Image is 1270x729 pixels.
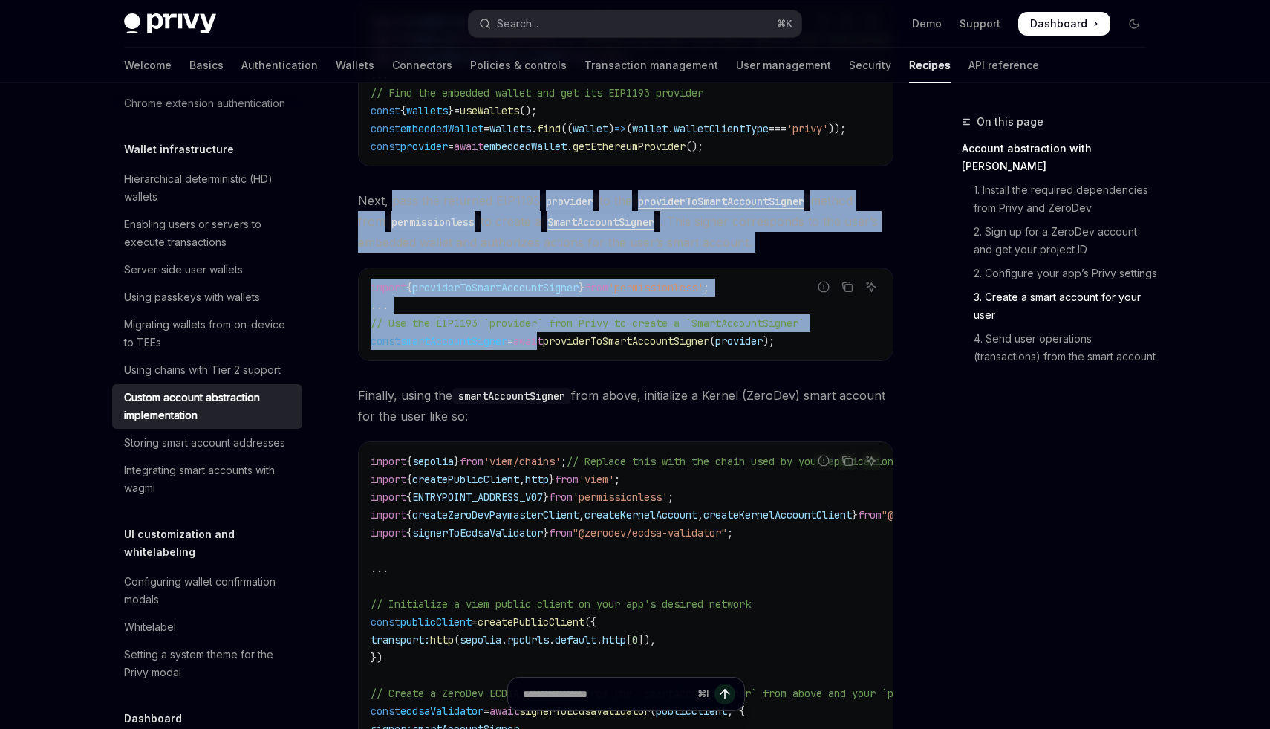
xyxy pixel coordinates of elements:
[112,568,302,613] a: Configuring wallet confirmation modals
[112,430,302,456] a: Storing smart account addresses
[1030,16,1087,31] span: Dashboard
[112,166,302,210] a: Hierarchical deterministic (HD) wallets
[430,633,454,647] span: http
[567,455,893,468] span: // Replace this with the chain used by your application
[862,451,881,470] button: Ask AI
[507,334,513,348] span: =
[371,122,400,135] span: const
[573,140,686,153] span: getEthereumProvider
[814,277,833,297] button: Report incorrect code
[371,526,406,540] span: import
[703,508,852,522] span: createKernelAccountClient
[483,122,489,135] span: =
[371,508,406,522] span: import
[124,573,293,609] div: Configuring wallet confirmation modals
[358,190,893,253] span: Next, pass the returned EIP1193 to the method from to create a . This signer corresponds to the u...
[968,48,1039,83] a: API reference
[962,220,1158,262] a: 2. Sign up for a ZeroDev account and get your project ID
[501,633,507,647] span: .
[371,597,751,611] span: // Initialize a viem public client on your app's desired network
[371,562,388,575] span: ...
[561,122,573,135] span: ((
[579,508,584,522] span: ,
[406,473,412,486] span: {
[371,317,804,330] span: // Use the EIP1193 `provider` from Privy to create a `SmartAccountSigner`
[412,508,579,522] span: createZeroDevPaymasterClient
[454,104,460,117] span: =
[523,678,691,710] input: Ask a question...
[124,525,302,561] h5: UI customization and whitelabeling
[543,334,709,348] span: providerToSmartAccountSigner
[962,262,1158,285] a: 2. Configure your app’s Privy settings
[371,86,703,100] span: // Find the embedded wallet and get its EIP1193 provider
[112,641,302,686] a: Setting a system theme for the Privy modal
[124,434,285,452] div: Storing smart account addresses
[112,284,302,311] a: Using passkeys with wallets
[400,140,448,153] span: provider
[777,18,792,30] span: ⌘ K
[470,48,567,83] a: Policies & controls
[406,104,448,117] span: wallets
[392,48,452,83] a: Connectors
[112,384,302,429] a: Custom account abstraction implementation
[371,651,382,664] span: })
[632,122,668,135] span: wallet
[112,457,302,502] a: Integrating smart accounts with wagmi
[525,473,549,486] span: http
[497,15,538,33] div: Search...
[371,615,400,629] span: const
[519,104,537,117] span: ();
[567,140,573,153] span: .
[531,122,537,135] span: .
[602,633,626,647] span: http
[371,490,406,504] span: import
[769,122,787,135] span: ===
[543,490,549,504] span: }
[412,455,454,468] span: sepolia
[960,16,1000,31] a: Support
[838,277,857,297] button: Copy the contents from the code block
[124,13,216,34] img: dark logo
[638,633,656,647] span: ]),
[828,122,846,135] span: ));
[112,211,302,256] a: Enabling users or servers to execute transactions
[626,122,632,135] span: (
[540,193,599,210] code: provider
[400,122,483,135] span: embeddedWallet
[549,473,555,486] span: }
[478,615,584,629] span: createPublicClient
[962,285,1158,327] a: 3. Create a smart account for your user
[709,334,715,348] span: (
[483,140,567,153] span: embeddedWallet
[460,455,483,468] span: from
[541,214,660,229] a: SmartAccountSigner
[452,388,571,404] code: smartAccountSigner
[838,451,857,470] button: Copy the contents from the code block
[962,327,1158,369] a: 4. Send user operations (transactions) from the smart account
[371,334,400,348] span: const
[400,334,507,348] span: smartAccountSigner
[549,633,555,647] span: .
[371,473,406,486] span: import
[124,461,293,497] div: Integrating smart accounts with wagmi
[400,615,472,629] span: publicClient
[668,122,674,135] span: .
[614,473,620,486] span: ;
[584,615,596,629] span: ({
[412,473,519,486] span: createPublicClient
[454,140,483,153] span: await
[371,104,400,117] span: const
[124,646,293,681] div: Setting a system theme for the Privy modal
[626,633,632,647] span: [
[124,170,293,206] div: Hierarchical deterministic (HD) wallets
[469,10,801,37] button: Open search
[241,48,318,83] a: Authentication
[483,455,561,468] span: 'viem/chains'
[454,455,460,468] span: }
[862,277,881,297] button: Ask AI
[541,214,660,230] code: SmartAccountSigner
[124,140,234,158] h5: Wallet infrastructure
[385,214,481,230] code: permissionless
[714,684,735,704] button: Send message
[448,104,454,117] span: }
